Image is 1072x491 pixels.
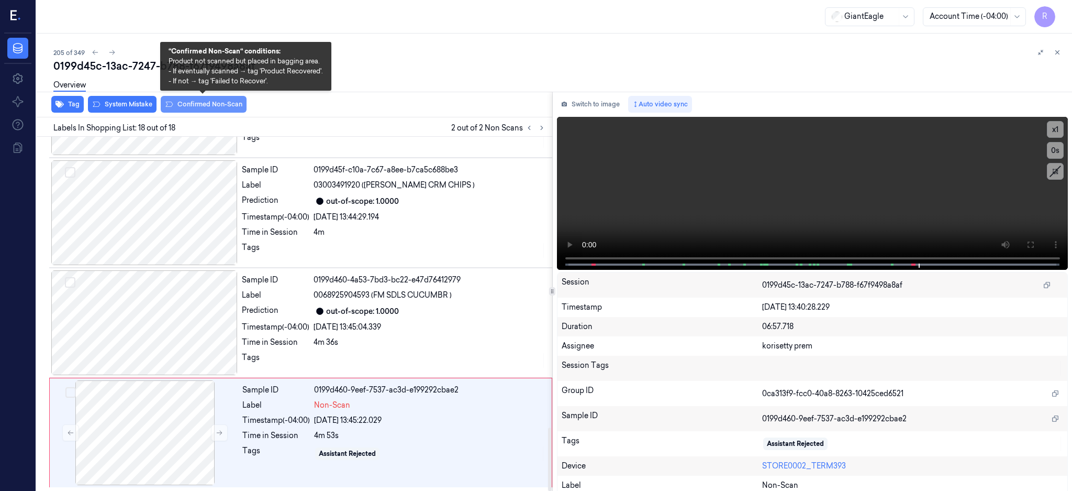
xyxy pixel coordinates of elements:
[242,305,309,318] div: Prediction
[314,400,350,411] span: Non-Scan
[1034,6,1055,27] button: R
[88,96,157,113] button: System Mistake
[242,180,309,191] div: Label
[53,80,86,92] a: Overview
[65,167,75,178] button: Select row
[762,480,798,491] span: Non-Scan
[326,306,399,317] div: out-of-scope: 1.0000
[242,400,310,411] div: Label
[762,341,1063,352] div: korisetty prem
[562,302,762,313] div: Timestamp
[1047,121,1064,138] button: x1
[628,96,692,113] button: Auto video sync
[242,415,310,426] div: Timestamp (-04:00)
[53,123,175,134] span: Labels In Shopping List: 18 out of 18
[314,180,475,191] span: 03003491920 ([PERSON_NAME] CRM CHIPS )
[762,388,903,399] span: 0ca313f9-fcc0-40a8-8263-10425ced6521
[762,302,1063,313] div: [DATE] 13:40:28.229
[242,430,310,441] div: Time in Session
[242,322,309,333] div: Timestamp (-04:00)
[762,413,907,424] span: 0199d460-9eef-7537-ac3d-e199292cbae2
[242,195,309,208] div: Prediction
[767,439,824,449] div: Assistant Rejected
[762,280,902,291] span: 0199d45c-13ac-7247-b788-f67f9498a8af
[242,227,309,238] div: Time in Session
[562,480,762,491] div: Label
[242,275,309,286] div: Sample ID
[326,196,399,207] div: out-of-scope: 1.0000
[314,322,546,333] div: [DATE] 13:45:04.339
[314,227,546,238] div: 4m
[562,410,762,427] div: Sample ID
[65,387,76,398] button: Select row
[314,385,545,396] div: 0199d460-9eef-7537-ac3d-e199292cbae2
[242,242,309,259] div: Tags
[53,59,1064,73] div: 0199d45c-13ac-7247-b788-f67f9498a8af
[161,96,247,113] button: Confirmed Non-Scan
[314,165,546,176] div: 0199d45f-c10a-7c67-a8ee-b7ca5c688be3
[242,165,309,176] div: Sample ID
[557,96,624,113] button: Switch to image
[53,48,85,57] span: 205 of 349
[242,212,309,223] div: Timestamp (-04:00)
[65,277,75,288] button: Select row
[319,449,376,459] div: Assistant Rejected
[242,290,309,301] div: Label
[562,321,762,332] div: Duration
[762,461,1063,472] div: STORE0002_TERM393
[562,277,762,293] div: Session
[51,96,84,113] button: Tag
[562,360,762,377] div: Session Tags
[242,132,309,149] div: Tags
[562,385,762,402] div: Group ID
[562,435,762,452] div: Tags
[314,275,546,286] div: 0199d460-4a53-7bd3-bc22-e47d76412979
[242,385,310,396] div: Sample ID
[242,445,310,462] div: Tags
[242,337,309,348] div: Time in Session
[314,212,546,223] div: [DATE] 13:44:29.194
[562,461,762,472] div: Device
[762,321,1063,332] div: 06:57.718
[451,122,548,134] span: 2 out of 2 Non Scans
[314,337,546,348] div: 4m 36s
[1047,142,1064,159] button: 0s
[242,352,309,369] div: Tags
[314,290,452,301] span: 0068925904593 (FM SDLS CUCUMBR )
[314,415,545,426] div: [DATE] 13:45:22.029
[314,430,545,441] div: 4m 53s
[562,341,762,352] div: Assignee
